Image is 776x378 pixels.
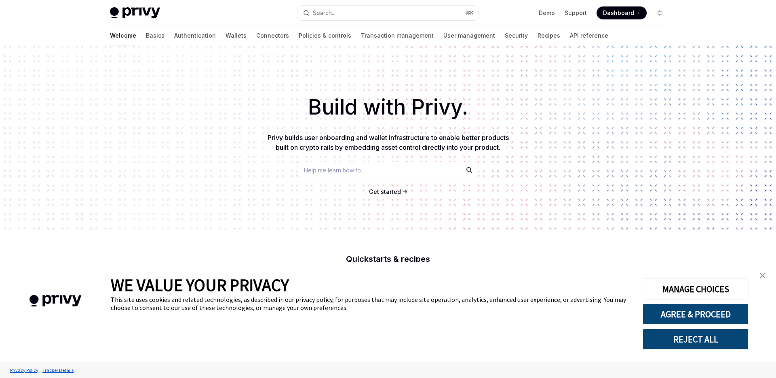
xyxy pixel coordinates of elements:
[443,26,495,45] a: User management
[299,26,351,45] a: Policies & controls
[246,255,530,263] h2: Quickstarts & recipes
[174,26,216,45] a: Authentication
[110,7,160,19] img: light logo
[40,363,76,377] a: Tracker Details
[597,6,647,19] a: Dashboard
[369,188,401,195] span: Get started
[268,134,509,151] span: Privy builds user onboarding and wallet infrastructure to enable better products built on crypto ...
[538,26,560,45] a: Recipes
[603,9,634,17] span: Dashboard
[643,304,749,325] button: AGREE & PROCEED
[539,9,555,17] a: Demo
[570,26,608,45] a: API reference
[369,188,401,196] a: Get started
[760,273,765,278] img: close banner
[111,274,289,295] span: WE VALUE YOUR PRIVACY
[111,295,630,312] div: This site uses cookies and related technologies, as described in our privacy policy, for purposes...
[505,26,528,45] a: Security
[653,6,666,19] button: Toggle dark mode
[297,6,479,20] button: Search...⌘K
[361,26,434,45] a: Transaction management
[256,26,289,45] a: Connectors
[13,91,763,123] h1: Build with Privy.
[755,268,771,284] a: close banner
[643,278,749,299] button: MANAGE CHOICES
[146,26,164,45] a: Basics
[304,166,365,174] span: Help me learn how to…
[565,9,587,17] a: Support
[643,329,749,350] button: REJECT ALL
[226,26,247,45] a: Wallets
[12,283,99,319] img: company logo
[465,10,474,16] span: ⌘ K
[8,363,40,377] a: Privacy Policy
[313,8,335,18] div: Search...
[110,26,136,45] a: Welcome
